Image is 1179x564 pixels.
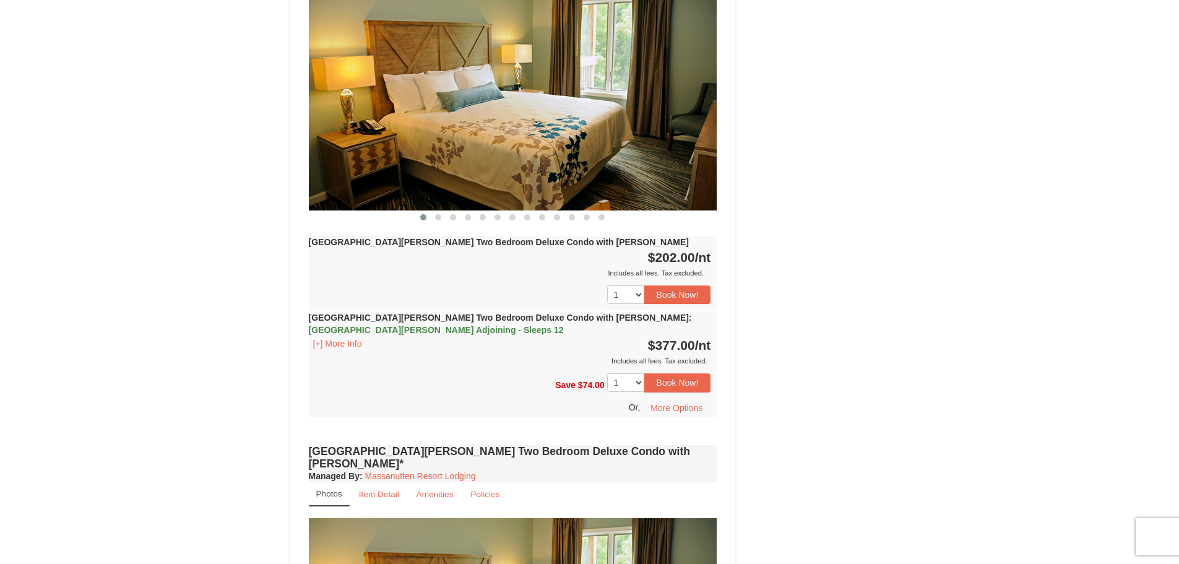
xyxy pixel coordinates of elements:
[365,471,476,481] a: Massanutten Resort Lodging
[470,490,499,499] small: Policies
[351,482,407,506] a: Item Detail
[648,338,695,352] span: $377.00
[316,489,342,498] small: Photos
[629,402,641,412] span: Or,
[309,445,717,470] h4: [GEOGRAPHIC_DATA][PERSON_NAME] Two Bedroom Deluxe Condo with [PERSON_NAME]*
[695,338,711,352] span: /nt
[309,325,564,335] span: [GEOGRAPHIC_DATA][PERSON_NAME] Adjoining - Sleeps 12
[309,237,689,247] strong: [GEOGRAPHIC_DATA][PERSON_NAME] Two Bedroom Deluxe Condo with [PERSON_NAME]
[695,250,711,264] span: /nt
[309,355,711,367] div: Includes all fees. Tax excluded.
[642,399,710,417] button: More Options
[309,267,711,279] div: Includes all fees. Tax excluded.
[309,337,366,350] button: [+] More Info
[417,490,454,499] small: Amenities
[359,490,399,499] small: Item Detail
[648,250,711,264] strong: $202.00
[462,482,507,506] a: Policies
[408,482,462,506] a: Amenities
[309,482,350,506] a: Photos
[309,471,363,481] strong: :
[644,373,711,392] button: Book Now!
[555,380,576,390] span: Save
[578,380,605,390] span: $74.00
[309,313,692,335] strong: [GEOGRAPHIC_DATA][PERSON_NAME] Two Bedroom Deluxe Condo with [PERSON_NAME]
[309,471,360,481] span: Managed By
[689,313,692,323] span: :
[644,285,711,304] button: Book Now!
